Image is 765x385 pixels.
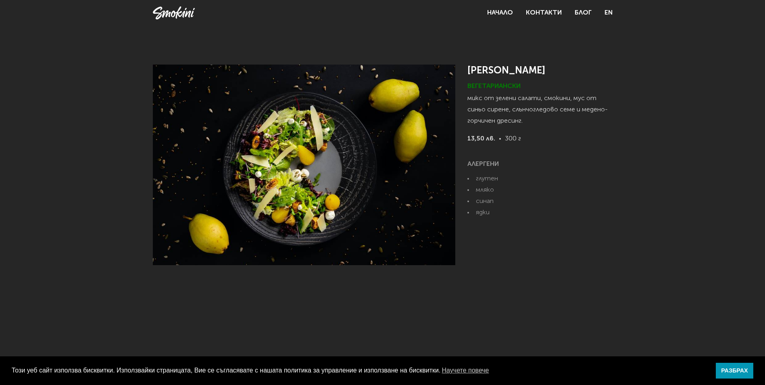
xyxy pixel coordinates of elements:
img: Салата Smokini снимка [153,65,455,265]
h1: [PERSON_NAME] [467,65,613,77]
li: мляко [467,184,613,196]
p: 300 г [467,133,613,159]
a: Начало [487,10,513,16]
h6: АЛЕРГЕНИ [467,159,613,170]
a: Блог [575,10,592,16]
a: dismiss cookie message [716,363,753,379]
strong: 13,50 лв. [467,133,495,144]
span: Този уеб сайт използва бисквитки. Използвайки страницата, Вие се съгласявате с нашата политика за... [12,364,709,377]
a: Контакти [526,10,562,16]
p: микс от зелени салати, смокини, мус от синьо сирене, слънчогледово семе и меденo-горчичен дресинг. [467,93,613,133]
span: Вегетариански [467,82,521,90]
li: глутен [467,173,613,184]
a: learn more about cookies [440,364,490,377]
a: EN [604,7,613,19]
li: ядки [467,207,613,218]
li: синап [467,196,613,207]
